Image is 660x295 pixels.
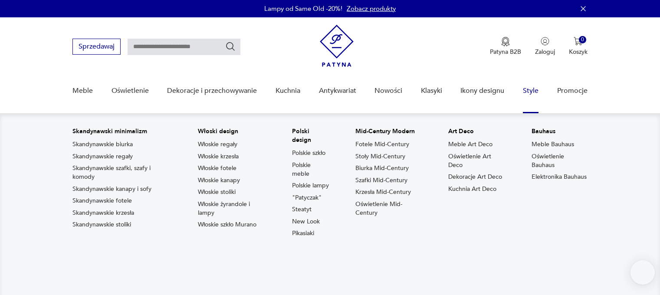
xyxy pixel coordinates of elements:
p: Lampy od Same Old -20%! [264,4,342,13]
a: Meble Bauhaus [532,140,574,149]
img: Ikonka użytkownika [541,37,549,46]
a: Kuchnia Art Deco [448,185,496,193]
a: Oświetlenie [112,74,149,108]
p: Bauhaus [532,127,587,136]
a: Pikasiaki [292,229,314,238]
p: Skandynawski minimalizm [72,127,171,136]
a: Skandynawskie biurka [72,140,133,149]
a: Włoskie krzesła [198,152,239,161]
p: Polski design [292,127,329,144]
a: Polskie lampy [292,181,329,190]
a: Dekoracje i przechowywanie [167,74,257,108]
p: Zaloguj [535,48,555,56]
a: Oświetlenie Art Deco [448,152,506,170]
img: Ikona medalu [501,37,510,46]
a: Włoskie żyrandole i lampy [198,200,266,217]
a: Polskie szkło [292,149,325,157]
p: Koszyk [569,48,588,56]
a: Polskie meble [292,161,329,178]
a: New Look [292,217,320,226]
iframe: Smartsupp widget button [630,260,655,285]
button: Patyna B2B [490,37,521,56]
a: Ikona medaluPatyna B2B [490,37,521,56]
a: Biurka Mid-Century [355,164,409,173]
a: Szafki Mid-Century [355,176,407,185]
a: Kuchnia [276,74,300,108]
a: Stoły Mid-Century [355,152,405,161]
img: Ikona koszyka [574,37,582,46]
a: Oświetlenie Bauhaus [532,152,587,170]
a: Dekoracje Art Deco [448,173,502,181]
a: Oświetlenie Mid-Century [355,200,423,217]
a: Skandynawskie kanapy i sofy [72,185,151,193]
button: Szukaj [225,41,236,52]
a: Klasyki [421,74,442,108]
a: Skandynawskie krzesła [72,209,134,217]
a: Meble [72,74,93,108]
a: Sprzedawaj [72,44,121,50]
a: Włoskie szkło Murano [198,220,256,229]
a: Krzesła Mid-Century [355,188,411,197]
a: Antykwariat [319,74,356,108]
a: Skandynawskie regały [72,152,133,161]
a: Włoskie stoliki [198,188,236,197]
a: Włoskie regały [198,140,237,149]
a: Ikony designu [460,74,504,108]
button: 0Koszyk [569,37,588,56]
a: "Patyczak" [292,193,322,202]
a: Zobacz produkty [347,4,396,13]
p: Włoski design [198,127,266,136]
a: Elektronika Bauhaus [532,173,587,181]
a: Włoskie fotele [198,164,236,173]
a: Skandynawskie stoliki [72,220,131,229]
p: Art Deco [448,127,506,136]
button: Sprzedawaj [72,39,121,55]
p: Patyna B2B [490,48,521,56]
a: Fotele Mid-Century [355,140,409,149]
a: Meble Art Deco [448,140,493,149]
button: Zaloguj [535,37,555,56]
a: Steatyt [292,205,312,214]
a: Skandynawskie szafki, szafy i komody [72,164,171,181]
a: Promocje [557,74,588,108]
div: 0 [579,36,586,43]
a: Skandynawskie fotele [72,197,132,205]
a: Włoskie kanapy [198,176,240,185]
p: Mid-Century Modern [355,127,423,136]
a: Nowości [374,74,402,108]
a: Style [523,74,539,108]
img: Patyna - sklep z meblami i dekoracjami vintage [320,25,354,67]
